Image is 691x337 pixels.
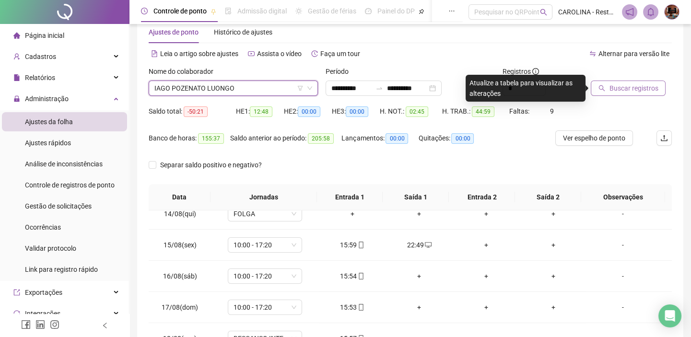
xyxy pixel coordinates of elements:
[237,7,287,15] span: Admissão digital
[591,81,666,96] button: Buscar registros
[257,50,302,58] span: Assista o vídeo
[234,300,296,314] span: 10:00 - 17:20
[164,210,196,218] span: 14/08(qui)
[460,240,512,250] div: +
[660,134,668,142] span: upload
[383,184,449,210] th: Saída 1
[225,8,232,14] span: file-done
[154,81,312,95] span: IAGO POZENATO LUONGO
[357,242,364,248] span: mobile
[149,66,220,77] label: Nome do colaborador
[527,271,579,281] div: +
[448,8,455,14] span: ellipsis
[375,84,383,92] span: swap-right
[665,5,679,19] img: 78441
[555,130,633,146] button: Ver espelho de ponto
[341,133,418,144] div: Lançamentos:
[357,273,364,279] span: mobile
[25,310,60,317] span: Integrações
[13,32,20,39] span: home
[327,209,378,219] div: +
[25,223,61,231] span: Ocorrências
[234,238,296,252] span: 10:00 - 17:20
[527,209,579,219] div: +
[250,106,272,117] span: 12:48
[509,107,531,115] span: Faltas:
[25,160,103,168] span: Análise de inconsistências
[589,192,657,202] span: Observações
[327,302,378,313] div: 15:53
[102,322,108,329] span: left
[308,7,356,15] span: Gestão de férias
[25,181,115,189] span: Controle de registros de ponto
[424,242,432,248] span: desktop
[198,133,224,144] span: 155:37
[380,106,442,117] div: H. NOT.:
[346,106,368,117] span: 00:00
[214,28,272,36] span: Histórico de ajustes
[581,184,665,210] th: Observações
[211,9,216,14] span: pushpin
[149,184,211,210] th: Data
[13,310,20,317] span: sync
[594,209,651,219] div: -
[472,106,494,117] span: 44:59
[308,133,334,144] span: 205:58
[248,50,255,57] span: youtube
[164,241,197,249] span: 15/08(sex)
[594,302,651,313] div: -
[234,269,296,283] span: 10:00 - 17:20
[13,74,20,81] span: file
[658,304,681,327] div: Open Intercom Messenger
[327,240,378,250] div: 15:59
[460,209,512,219] div: +
[13,53,20,60] span: user-add
[25,266,98,273] span: Link para registro rápido
[35,320,45,329] span: linkedin
[234,207,296,221] span: FOLGA
[13,95,20,102] span: lock
[386,133,408,144] span: 00:00
[532,68,539,75] span: info-circle
[50,320,59,329] span: instagram
[466,75,586,102] div: Atualize a tabela para visualizar as alterações
[550,107,554,115] span: 9
[394,209,445,219] div: +
[589,50,596,57] span: swap
[460,302,512,313] div: +
[625,8,634,16] span: notification
[311,50,318,57] span: history
[558,7,616,17] span: CAROLINA - Restaurante Hymbé
[13,289,20,296] span: export
[149,28,199,36] span: Ajustes de ponto
[449,184,515,210] th: Entrada 2
[25,118,73,126] span: Ajustes da folha
[320,50,360,58] span: Faça um tour
[141,8,148,14] span: clock-circle
[460,271,512,281] div: +
[151,50,158,57] span: file-text
[25,53,56,60] span: Cadastros
[442,106,509,117] div: H. TRAB.:
[211,184,317,210] th: Jornadas
[149,133,230,144] div: Banco de horas:
[451,133,474,144] span: 00:00
[25,32,64,39] span: Página inicial
[156,160,266,170] span: Separar saldo positivo e negativo?
[317,184,383,210] th: Entrada 1
[563,133,625,143] span: Ver espelho de ponto
[25,202,92,210] span: Gestão de solicitações
[406,106,428,117] span: 02:45
[160,50,238,58] span: Leia o artigo sobre ajustes
[527,240,579,250] div: +
[298,106,320,117] span: 00:00
[153,7,207,15] span: Controle de ponto
[184,106,208,117] span: -50:21
[419,9,424,14] span: pushpin
[236,106,284,117] div: HE 1:
[332,106,380,117] div: HE 3:
[540,9,547,16] span: search
[394,302,445,313] div: +
[594,271,651,281] div: -
[365,8,372,14] span: dashboard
